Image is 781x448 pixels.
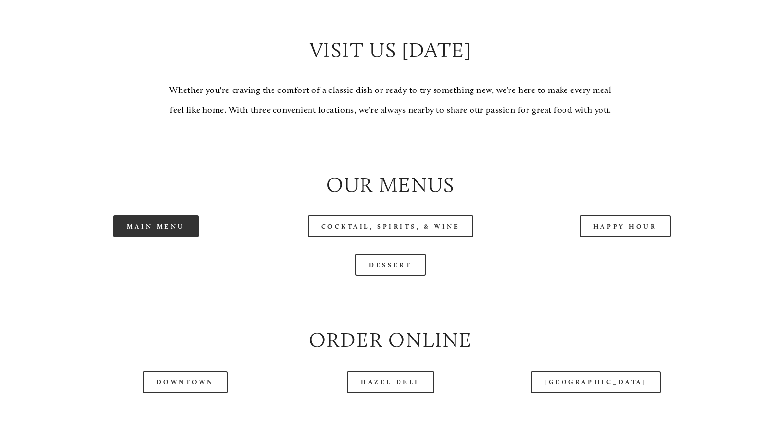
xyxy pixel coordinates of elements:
a: Dessert [355,254,426,276]
h2: Our Menus [47,170,734,199]
a: Hazel Dell [347,371,434,393]
a: Cocktail, Spirits, & Wine [308,215,474,237]
p: Whether you're craving the comfort of a classic dish or ready to try something new, we’re here to... [164,80,617,121]
a: Happy Hour [580,215,671,237]
a: [GEOGRAPHIC_DATA] [531,371,660,393]
a: Downtown [143,371,227,393]
a: Main Menu [113,215,199,237]
h2: Order Online [47,325,734,355]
